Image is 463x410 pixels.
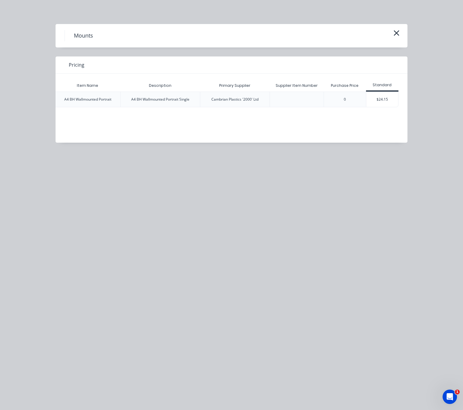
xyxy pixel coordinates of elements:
[366,92,398,107] div: $24.15
[455,390,460,394] span: 1
[131,97,189,102] div: A4 BH Wallmounted Portrait Single
[211,97,259,102] div: Cambrian Plastics '2000' Ltd
[443,390,457,404] iframe: Intercom live chat
[214,78,255,93] div: Primary Supplier
[271,78,322,93] div: Supplier Item Number
[72,78,103,93] div: Item Name
[326,78,363,93] div: Purchase Price
[366,82,399,88] div: Standard
[64,97,111,102] div: A4 BH Wallmounted Portrait
[69,61,84,68] span: Pricing
[65,30,102,41] h4: Mounts
[144,78,176,93] div: Description
[344,97,346,102] div: 0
